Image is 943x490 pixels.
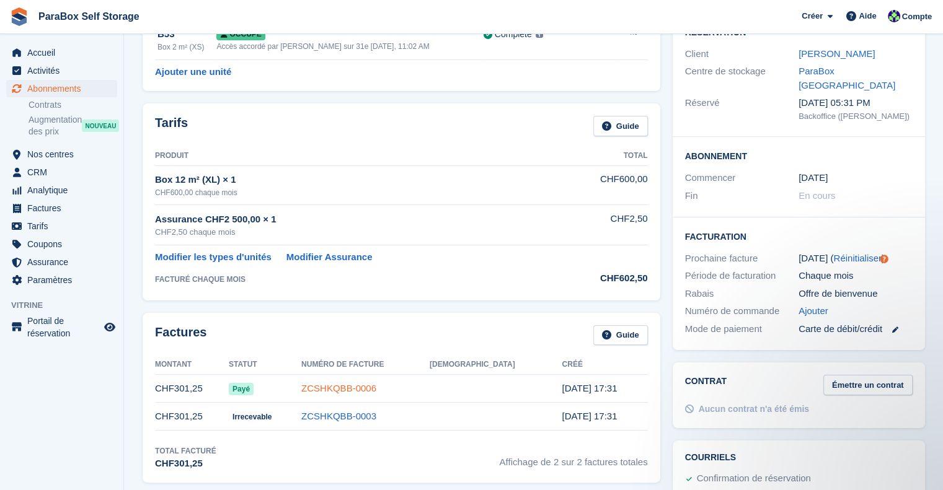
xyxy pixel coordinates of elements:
[879,253,890,265] div: Tooltip anchor
[685,252,799,266] div: Prochaine facture
[29,114,82,138] span: Augmentation des prix
[155,250,272,265] a: Modifier les types d'unités
[799,252,913,266] div: [DATE] ( )
[559,271,648,286] div: CHF602,50
[685,322,799,336] div: Mode de paiement
[27,146,102,163] span: Nos centres
[430,355,562,375] th: [DEMOGRAPHIC_DATA]
[685,453,913,463] h2: Courriels
[685,171,799,185] div: Commencer
[799,190,835,201] span: En cours
[559,165,648,204] td: CHF600,00
[27,217,102,235] span: Tarifs
[799,110,913,123] div: Backoffice ([PERSON_NAME])
[6,199,117,217] a: menu
[802,10,823,22] span: Créer
[685,96,799,122] div: Réservé
[155,355,229,375] th: Montant
[562,355,647,375] th: Créé
[155,173,559,187] div: Box 12 m² (XL) × 1
[229,355,301,375] th: Statut
[6,253,117,271] a: menu
[27,253,102,271] span: Assurance
[102,320,117,335] a: Boutique d'aperçu
[833,253,882,263] a: Réinitialiser
[216,41,483,52] div: Accès accordé par [PERSON_NAME] sur 31e [DATE], 11:02 AM
[859,10,876,22] span: Aide
[155,116,188,136] h2: Tarifs
[499,445,647,471] span: Affichage de 2 sur 2 factures totales
[685,149,913,162] h2: Abonnement
[301,383,376,393] a: ZCSHKQBB-0006
[155,226,559,238] div: CHF2,50 chaque mois
[155,146,559,166] th: Produit
[6,217,117,235] a: menu
[27,271,102,289] span: Paramètres
[799,66,895,90] a: ParaBox [GEOGRAPHIC_DATA]
[29,99,117,111] a: Contrats
[286,250,373,265] a: Modifier Assurance
[685,64,799,92] div: Centre de stockage
[699,403,809,416] div: Aucun contrat n'a été émis
[6,315,117,339] a: menu
[155,403,229,431] td: CHF301,25
[301,355,430,375] th: Numéro de facture
[823,375,913,395] a: Émettre un contrat
[562,411,617,421] time: 2025-07-03 15:31:17 UTC
[6,62,117,79] a: menu
[10,7,29,26] img: stora-icon-8386f47178a22dfd0bd8f6a31ec36ba5ce8667c1dd55bd0f319d3a0aa187defe.svg
[685,47,799,61] div: Client
[155,325,206,346] h2: Factures
[157,27,216,42] div: B53
[27,44,102,61] span: Accueil
[888,10,900,22] img: Tess Bédat
[799,171,828,185] time: 2025-07-02 23:00:00 UTC
[157,42,216,53] div: Box 2 m² (XS)
[229,383,254,395] span: Payé
[685,189,799,203] div: Fin
[27,182,102,199] span: Analytique
[902,11,932,23] span: Compte
[495,28,532,41] div: Complete
[27,315,102,339] span: Portail de réservation
[27,62,102,79] span: Activités
[685,287,799,301] div: Rabais
[301,411,376,421] a: ZCSHKQBB-0003
[155,274,559,285] div: FACTURÉ CHAQUE MOIS
[33,6,144,27] a: ParaBox Self Storage
[82,120,119,132] div: NOUVEAU
[697,471,811,486] div: Confirmation de réservation
[536,30,543,38] img: icon-info-grey-7440780725fd019a000dd9b08b2336e03edf1995a4989e88bcd33f0948082b44.svg
[6,146,117,163] a: menu
[799,322,913,336] div: Carte de débit/crédit
[799,96,913,110] div: [DATE] 05:31 PM
[155,375,229,403] td: CHF301,25
[155,445,216,457] div: Total facturé
[559,205,648,245] td: CHF2,50
[685,375,727,395] h2: Contrat
[562,383,617,393] time: 2025-08-03 15:31:34 UTC
[6,80,117,97] a: menu
[27,235,102,253] span: Coupons
[27,164,102,181] span: CRM
[216,28,265,40] span: Occupé
[155,212,559,227] div: Assurance CHF2 500,00 × 1
[155,65,231,79] a: Ajouter une unité
[559,146,648,166] th: Total
[685,269,799,283] div: Période de facturation
[799,304,828,318] a: Ajouter
[593,325,648,346] a: Guide
[155,457,216,471] div: CHF301,25
[11,299,123,312] span: Vitrine
[799,287,913,301] div: Offre de bienvenue
[799,48,875,59] a: [PERSON_NAME]
[6,164,117,181] a: menu
[6,235,117,253] a: menu
[6,271,117,289] a: menu
[593,116,648,136] a: Guide
[155,187,559,198] div: CHF600,00 chaque mois
[27,199,102,217] span: Factures
[685,304,799,318] div: Numéro de commande
[799,269,913,283] div: Chaque mois
[685,230,913,242] h2: Facturation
